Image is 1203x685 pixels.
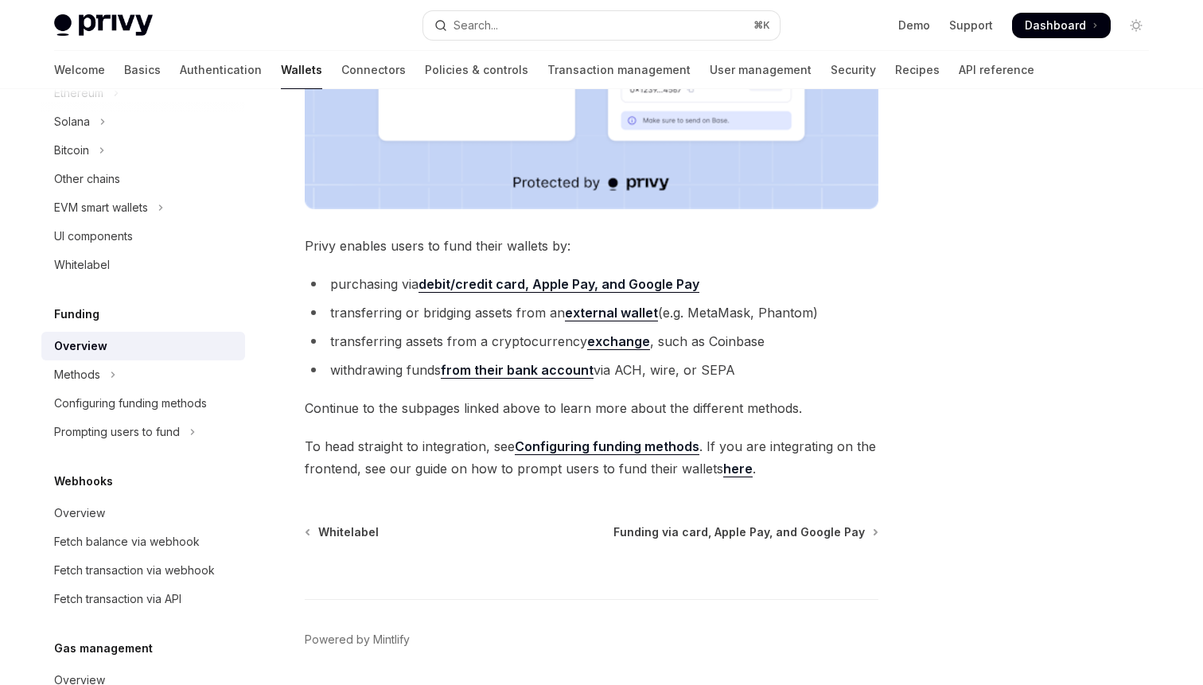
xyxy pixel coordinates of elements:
[281,51,322,89] a: Wallets
[54,365,100,384] div: Methods
[41,418,245,446] button: Toggle Prompting users to fund section
[54,305,99,324] h5: Funding
[547,51,691,89] a: Transaction management
[565,305,658,321] a: external wallet
[305,330,878,352] li: transferring assets from a cryptocurrency , such as Coinbase
[341,51,406,89] a: Connectors
[41,251,245,279] a: Whitelabel
[54,422,180,442] div: Prompting users to fund
[54,532,200,551] div: Fetch balance via webhook
[895,51,940,89] a: Recipes
[41,585,245,613] a: Fetch transaction via API
[41,360,245,389] button: Toggle Methods section
[419,276,699,293] a: debit/credit card, Apple Pay, and Google Pay
[54,394,207,413] div: Configuring funding methods
[959,51,1034,89] a: API reference
[305,435,878,480] span: To head straight to integration, see . If you are integrating on the frontend, see our guide on h...
[54,51,105,89] a: Welcome
[54,141,89,160] div: Bitcoin
[425,51,528,89] a: Policies & controls
[54,112,90,131] div: Solana
[419,276,699,292] strong: debit/credit card, Apple Pay, and Google Pay
[831,51,876,89] a: Security
[613,524,865,540] span: Funding via card, Apple Pay, and Google Pay
[565,305,658,321] strong: external wallet
[41,332,245,360] a: Overview
[423,11,780,40] button: Open search
[587,333,650,349] strong: exchange
[305,359,878,381] li: withdrawing funds via ACH, wire, or SEPA
[318,524,379,540] span: Whitelabel
[54,472,113,491] h5: Webhooks
[305,632,410,648] a: Powered by Mintlify
[54,227,133,246] div: UI components
[41,499,245,527] a: Overview
[54,639,153,658] h5: Gas management
[305,273,878,295] li: purchasing via
[41,136,245,165] button: Toggle Bitcoin section
[515,438,699,455] a: Configuring funding methods
[41,527,245,556] a: Fetch balance via webhook
[898,18,930,33] a: Demo
[710,51,812,89] a: User management
[54,255,110,274] div: Whitelabel
[54,561,215,580] div: Fetch transaction via webhook
[1025,18,1086,33] span: Dashboard
[180,51,262,89] a: Authentication
[454,16,498,35] div: Search...
[723,461,753,477] a: here
[41,389,245,418] a: Configuring funding methods
[54,198,148,217] div: EVM smart wallets
[54,337,107,356] div: Overview
[54,14,153,37] img: light logo
[41,193,245,222] button: Toggle EVM smart wallets section
[1012,13,1111,38] a: Dashboard
[1123,13,1149,38] button: Toggle dark mode
[54,590,181,609] div: Fetch transaction via API
[41,556,245,585] a: Fetch transaction via webhook
[613,524,877,540] a: Funding via card, Apple Pay, and Google Pay
[54,504,105,523] div: Overview
[949,18,993,33] a: Support
[587,333,650,350] a: exchange
[305,302,878,324] li: transferring or bridging assets from an (e.g. MetaMask, Phantom)
[306,524,379,540] a: Whitelabel
[124,51,161,89] a: Basics
[54,169,120,189] div: Other chains
[41,165,245,193] a: Other chains
[441,362,594,379] a: from their bank account
[305,397,878,419] span: Continue to the subpages linked above to learn more about the different methods.
[305,235,878,257] span: Privy enables users to fund their wallets by:
[41,107,245,136] button: Toggle Solana section
[753,19,770,32] span: ⌘ K
[41,222,245,251] a: UI components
